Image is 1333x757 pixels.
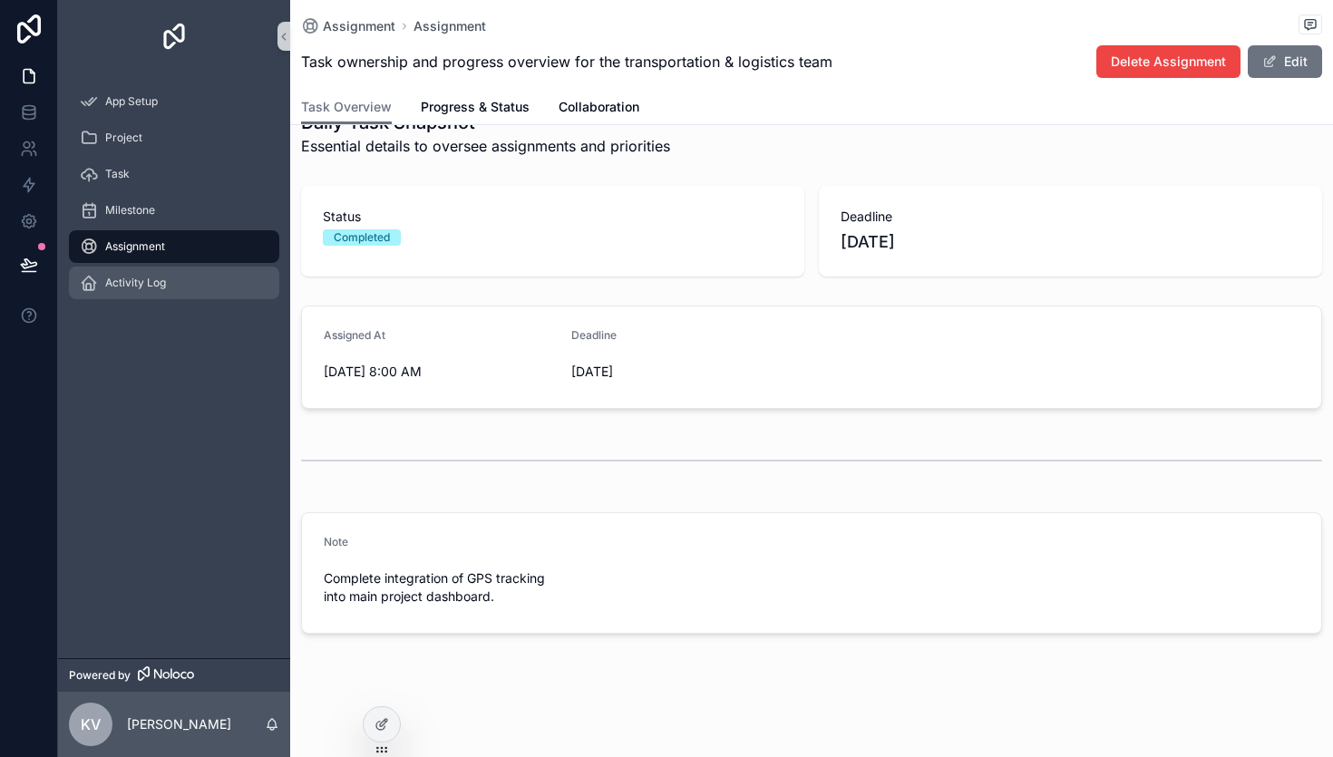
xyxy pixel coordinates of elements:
span: Delete Assignment [1111,53,1226,71]
a: Assignment [301,17,395,35]
button: Delete Assignment [1096,45,1241,78]
span: Status [323,208,783,226]
span: [DATE] [841,229,1300,255]
a: Task [69,158,279,190]
a: Task Overview [301,91,392,125]
span: KV [81,713,101,735]
p: [PERSON_NAME] [127,715,231,733]
span: Powered by [69,668,131,683]
button: Edit [1248,45,1322,78]
a: App Setup [69,85,279,118]
span: Deadline [841,208,1300,226]
span: Collaboration [559,98,639,116]
span: App Setup [105,94,158,109]
div: Completed [334,229,390,246]
span: Task [105,167,130,181]
span: Assignment [323,17,395,35]
img: App logo [160,22,189,51]
span: Task Overview [301,98,392,116]
a: Powered by [58,658,290,692]
a: Milestone [69,194,279,227]
a: Progress & Status [421,91,530,127]
span: Assignment [105,239,165,254]
span: Assigned At [324,328,385,342]
span: Essential details to oversee assignments and priorities [301,135,670,157]
a: Collaboration [559,91,639,127]
a: Assignment [414,17,486,35]
span: [DATE] [571,363,804,381]
span: Note [324,535,348,548]
span: Deadline [571,328,617,342]
a: Activity Log [69,267,279,299]
span: Milestone [105,203,155,218]
a: Project [69,121,279,154]
span: Project [105,131,142,145]
span: Progress & Status [421,98,530,116]
a: Assignment [69,230,279,263]
span: [DATE] 8:00 AM [324,363,557,381]
span: Task ownership and progress overview for the transportation & logistics team [301,51,832,73]
span: Activity Log [105,276,166,290]
span: Complete integration of GPS tracking into main project dashboard. [324,569,557,606]
div: scrollable content [58,73,290,323]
